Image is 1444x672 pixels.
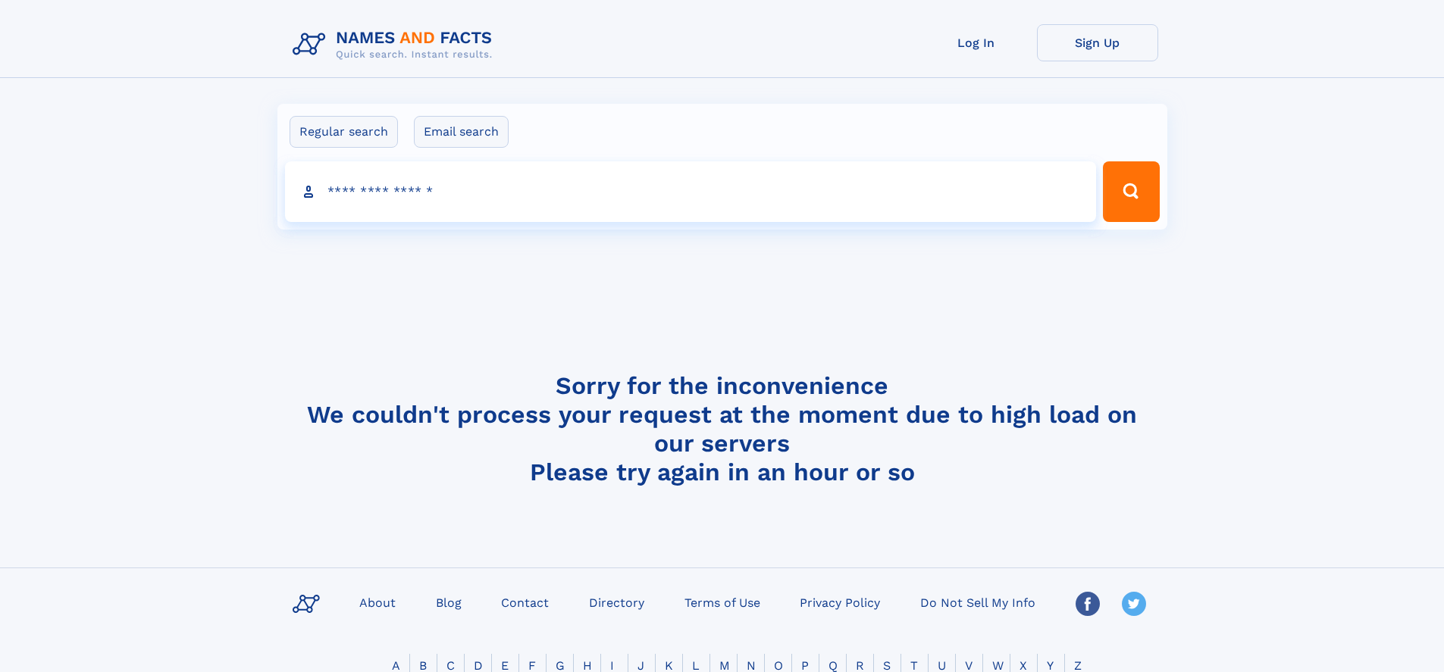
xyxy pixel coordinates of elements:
label: Email search [414,116,509,148]
a: Terms of Use [678,591,766,613]
img: Logo Names and Facts [287,24,505,65]
img: Facebook [1076,592,1100,616]
a: About [353,591,402,613]
a: Directory [583,591,650,613]
label: Regular search [290,116,398,148]
h4: Sorry for the inconvenience We couldn't process your request at the moment due to high load on ou... [287,371,1158,486]
a: Do Not Sell My Info [914,591,1041,613]
a: Privacy Policy [794,591,886,613]
a: Sign Up [1037,24,1158,61]
button: Search Button [1103,161,1159,222]
img: Twitter [1122,592,1146,616]
a: Contact [495,591,555,613]
a: Log In [916,24,1037,61]
a: Blog [430,591,468,613]
input: search input [285,161,1097,222]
